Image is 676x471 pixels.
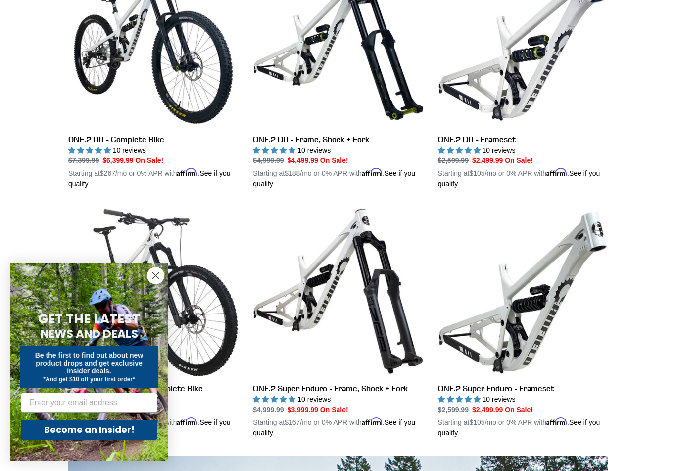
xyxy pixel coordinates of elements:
[21,420,157,440] button: Become an Insider!
[147,267,164,284] button: Close dialog
[35,351,144,375] span: Be the first to find out about new product drops and get exclusive insider deals.
[38,310,140,328] span: GET THE LATEST
[43,376,135,383] span: *And get $10 off your first order*
[41,326,138,342] span: NEWS AND DEALS
[21,393,157,413] input: Enter your email address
